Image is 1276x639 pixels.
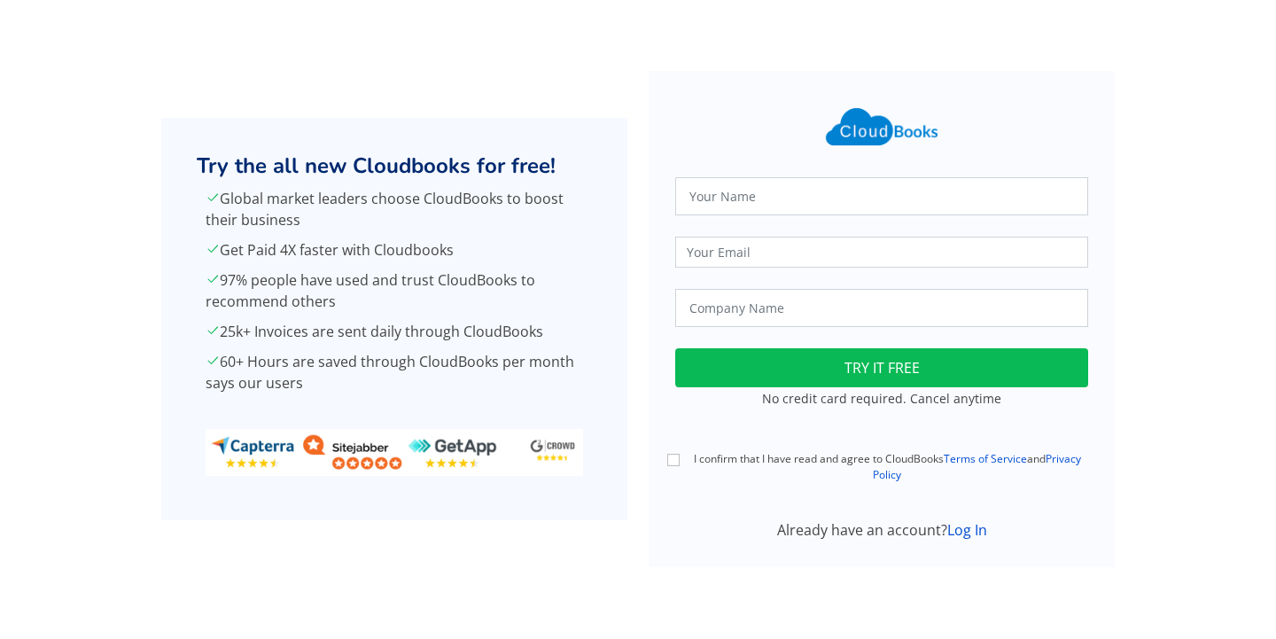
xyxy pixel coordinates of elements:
p: 60+ Hours are saved through CloudBooks per month says our users [206,351,583,394]
div: Already have an account? [665,519,1099,541]
input: Your Email [675,237,1088,268]
h2: Try the all new Cloudbooks for free! [197,153,592,179]
small: No credit card required. Cancel anytime [762,390,1001,407]
img: ratings_banner.png [206,429,583,476]
a: Privacy Policy [873,451,1081,482]
p: Get Paid 4X faster with Cloudbooks [206,239,583,261]
input: Company Name [675,289,1088,327]
p: 25k+ Invoices are sent daily through CloudBooks [206,321,583,342]
img: Cloudbooks Logo [815,97,948,156]
button: TRY IT FREE [675,348,1088,387]
a: Log In [947,520,987,540]
input: Your Name [675,177,1088,215]
label: I confirm that I have read and agree to CloudBooks and [686,451,1088,483]
a: Terms of Service [944,451,1027,466]
p: Global market leaders choose CloudBooks to boost their business [206,188,583,230]
p: 97% people have used and trust CloudBooks to recommend others [206,269,583,312]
